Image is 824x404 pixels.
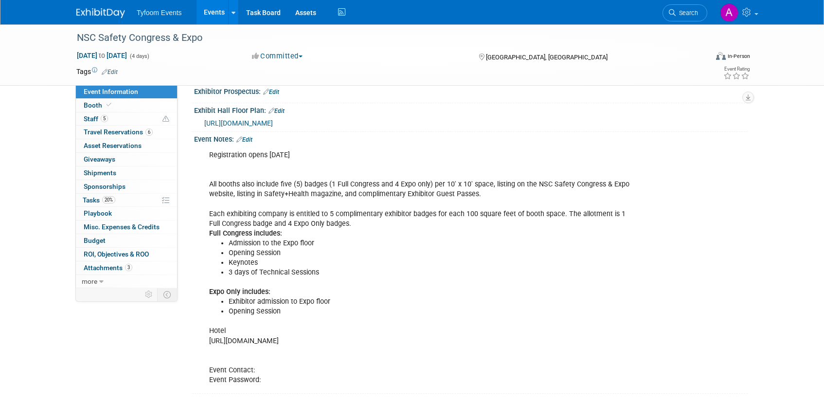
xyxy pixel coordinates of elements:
td: Toggle Event Tabs [158,288,178,301]
li: Admission to the Expo floor [229,239,635,248]
a: Sponsorships [76,180,177,193]
span: Search [676,9,698,17]
a: Edit [236,136,252,143]
a: Budget [76,234,177,247]
a: Event Information [76,85,177,98]
a: Edit [263,89,279,95]
span: Shipments [84,169,116,177]
img: Format-Inperson.png [716,52,726,60]
div: Registration opens [DATE] All booths also include five (5) badges (1 Full Congress and 4 Expo onl... [202,146,641,390]
span: (4 days) [129,53,149,59]
span: [DATE] [DATE] [76,51,127,60]
li: Keynotes [229,258,635,268]
img: Angie Nichols [720,3,738,22]
span: 3 [125,264,132,271]
span: 20% [102,196,115,203]
a: more [76,275,177,288]
span: to [97,52,107,59]
span: 5 [101,115,108,122]
span: Sponsorships [84,183,125,190]
div: Exhibitor Prospectus: [194,84,748,97]
a: Search [663,4,707,21]
div: Event Notes: [194,132,748,145]
b: Expo Only includes: [209,288,270,296]
a: Staff5 [76,112,177,126]
li: Opening Session [229,248,635,258]
b: Full Congress includes: [209,229,282,238]
span: Staff [84,115,108,123]
a: Attachments3 [76,261,177,275]
span: Asset Reservations [84,142,142,149]
div: Exhibit Hall Floor Plan: [194,103,748,116]
a: Edit [269,108,285,114]
span: Booth [84,101,113,109]
span: 6 [145,129,153,136]
span: ROI, Objectives & ROO [84,250,149,258]
div: In-Person [727,53,750,60]
span: Giveaways [84,155,115,163]
li: Exhibitor admission to Expo floor [229,297,635,307]
span: Event Information [84,88,138,95]
a: Edit [102,69,118,75]
a: Booth [76,99,177,112]
a: ROI, Objectives & ROO [76,248,177,261]
span: Tasks [83,196,115,204]
a: Asset Reservations [76,139,177,152]
span: [GEOGRAPHIC_DATA], [GEOGRAPHIC_DATA] [486,54,608,61]
a: [URL][DOMAIN_NAME] [204,119,273,127]
i: Booth reservation complete [107,102,111,108]
div: NSC Safety Congress & Expo [73,29,693,47]
span: Tyfoom Events [137,9,182,17]
span: Potential Scheduling Conflict -- at least one attendee is tagged in another overlapping event. [162,115,169,124]
a: Travel Reservations6 [76,126,177,139]
span: Misc. Expenses & Credits [84,223,160,231]
div: Event Rating [723,67,750,72]
td: Tags [76,67,118,76]
span: Playbook [84,209,112,217]
div: Event Format [650,51,750,65]
button: Committed [249,51,306,61]
span: more [82,277,97,285]
span: Attachments [84,264,132,272]
a: Tasks20% [76,194,177,207]
a: Giveaways [76,153,177,166]
li: 3 days of Technical Sessions [229,268,635,287]
td: Personalize Event Tab Strip [141,288,158,301]
a: Playbook [76,207,177,220]
span: Travel Reservations [84,128,153,136]
img: ExhibitDay [76,8,125,18]
a: Misc. Expenses & Credits [76,220,177,234]
span: Budget [84,237,106,244]
a: Shipments [76,166,177,180]
li: Opening Session [229,307,635,316]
